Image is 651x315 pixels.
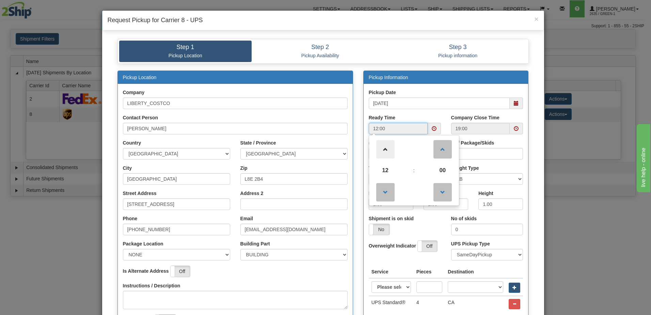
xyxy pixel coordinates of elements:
[119,41,252,62] a: Step 1 Pickup Location
[445,296,506,312] td: CA
[451,114,499,121] label: Company Close Time
[635,123,650,192] iframe: chat widget
[240,240,270,247] label: Building Part
[394,44,522,51] h4: Step 3
[451,165,479,171] label: Weight Type
[123,114,158,121] label: Contact Person
[375,180,395,204] a: Decrement Hour
[389,41,527,62] a: Step 3 Pickup information
[369,114,395,121] label: Ready Time
[534,15,538,22] button: Close
[123,89,145,96] label: Company
[240,190,264,197] label: Address 2
[433,161,452,180] span: Pick Minute
[432,137,452,161] a: Increment Minute
[375,137,395,161] a: Increment Hour
[414,296,445,312] td: 4
[123,268,169,274] label: Is Alternate Address
[432,180,452,204] a: Decrement Minute
[376,161,395,180] span: Pick Hour
[451,240,490,247] label: UPS Pickup Type
[451,139,494,146] label: # of Package/Skids
[369,242,416,249] label: Overweight Indicator
[5,4,63,12] div: live help - online
[123,240,163,247] label: Package Location
[240,215,253,222] label: Email
[123,139,141,146] label: Country
[257,52,384,59] p: Pickup Availability
[451,215,477,222] label: No of skids
[108,16,539,25] h4: Request Pickup for Carrier 8 - UPS
[240,139,276,146] label: State / Province
[124,44,247,51] h4: Step 1
[257,44,384,51] h4: Step 2
[394,52,522,59] p: Pickup information
[445,266,506,278] th: Destination
[369,89,396,96] label: Pickup Date
[369,296,414,312] td: UPS Standard®
[418,241,437,252] label: Off
[369,75,408,80] a: Pickup Information
[534,15,538,23] span: ×
[123,215,138,222] label: Phone
[123,165,132,171] label: City
[369,266,414,278] th: Service
[123,75,157,80] a: Pickup Location
[414,266,445,278] th: Pieces
[369,224,390,235] label: No
[478,190,493,197] label: Height
[123,190,157,197] label: Street Address
[400,161,427,180] td: :
[369,215,414,222] label: Shipment is on skid
[123,282,180,289] label: Instructions / Description
[124,52,247,59] p: Pickup Location
[171,266,190,277] label: Off
[252,41,389,62] a: Step 2 Pickup Availability
[240,165,248,171] label: Zip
